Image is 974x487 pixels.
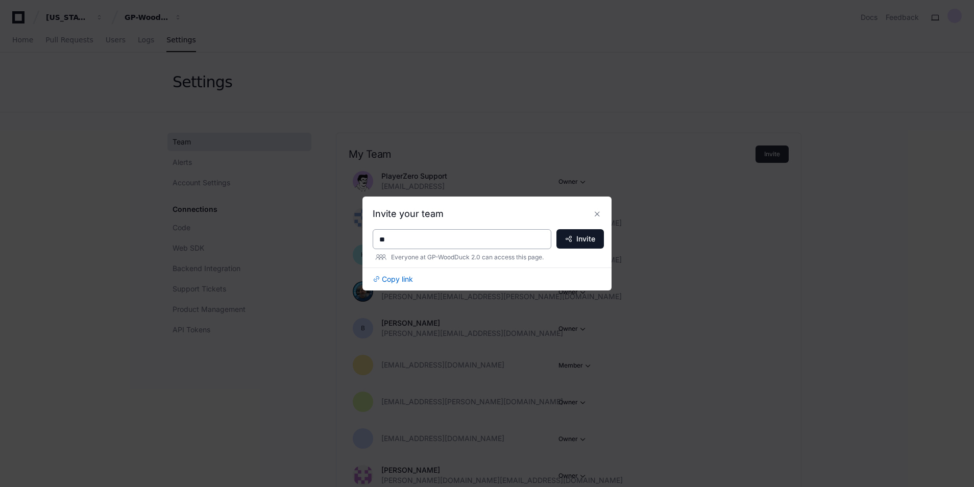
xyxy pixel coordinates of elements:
span: Everyone at GP-WoodDuck 2.0 can access this page. [391,253,544,261]
span: Invite your team [373,208,444,219]
span: Invite [576,234,595,244]
button: Copy link [373,274,413,284]
button: Invite [556,229,604,249]
span: Copy link [382,274,413,284]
